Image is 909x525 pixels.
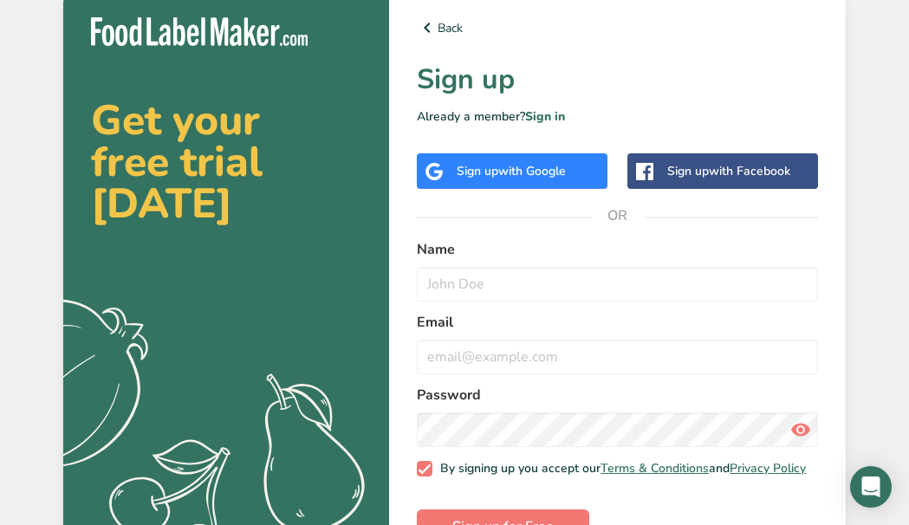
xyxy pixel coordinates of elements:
a: Terms & Conditions [601,460,709,476]
div: Sign up [457,162,566,180]
span: OR [592,190,644,242]
h1: Sign up [417,59,818,100]
input: John Doe [417,267,818,301]
label: Name [417,239,818,260]
span: with Google [498,163,566,179]
a: Privacy Policy [730,460,806,476]
div: Open Intercom Messenger [850,466,892,508]
a: Sign in [525,108,565,125]
span: with Facebook [709,163,790,179]
p: Already a member? [417,107,818,126]
label: Email [417,312,818,333]
a: Back [417,17,818,38]
input: email@example.com [417,340,818,374]
img: Food Label Maker [91,17,308,46]
div: Sign up [667,162,790,180]
span: By signing up you accept our and [432,461,807,476]
label: Password [417,385,818,405]
h2: Get your free trial [DATE] [91,100,361,224]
